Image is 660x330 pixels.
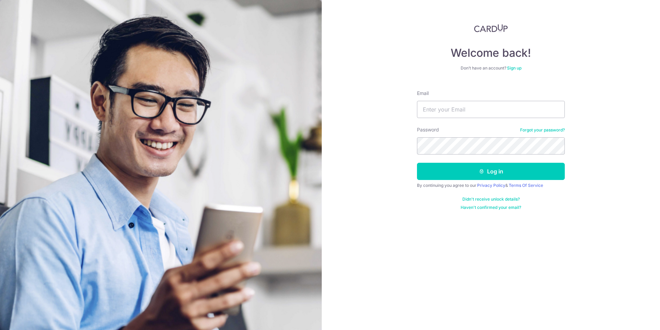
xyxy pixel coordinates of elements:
[520,127,565,133] a: Forgot your password?
[417,101,565,118] input: Enter your Email
[462,196,520,202] a: Didn't receive unlock details?
[417,126,439,133] label: Password
[507,65,521,71] a: Sign up
[417,90,429,97] label: Email
[509,183,543,188] a: Terms Of Service
[474,24,508,32] img: CardUp Logo
[461,205,521,210] a: Haven't confirmed your email?
[417,46,565,60] h4: Welcome back!
[417,163,565,180] button: Log in
[417,183,565,188] div: By continuing you agree to our &
[477,183,505,188] a: Privacy Policy
[417,65,565,71] div: Don’t have an account?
